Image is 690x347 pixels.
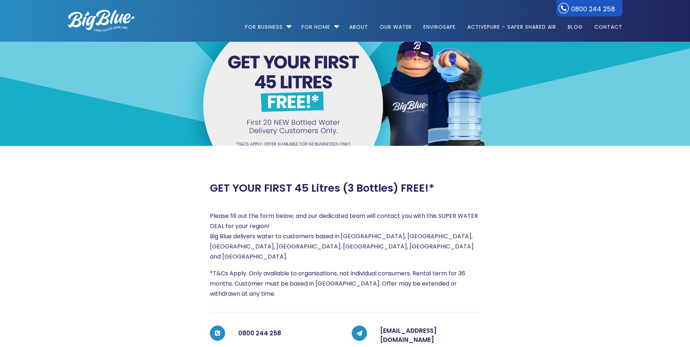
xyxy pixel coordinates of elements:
[210,211,480,262] p: Please fill out the form below, and our dedicated team will contact you with this SUPER WATER DEA...
[238,326,339,341] h5: 0800 244 258
[210,268,480,299] p: *T&Cs Apply. Only available to organisations, not individual consumers. Rental term for 36 months...
[380,326,437,344] a: [EMAIL_ADDRESS][DOMAIN_NAME]
[68,10,135,32] img: logo
[210,182,434,195] h2: GET YOUR FIRST 45 Litres (3 Bottles) FREE!*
